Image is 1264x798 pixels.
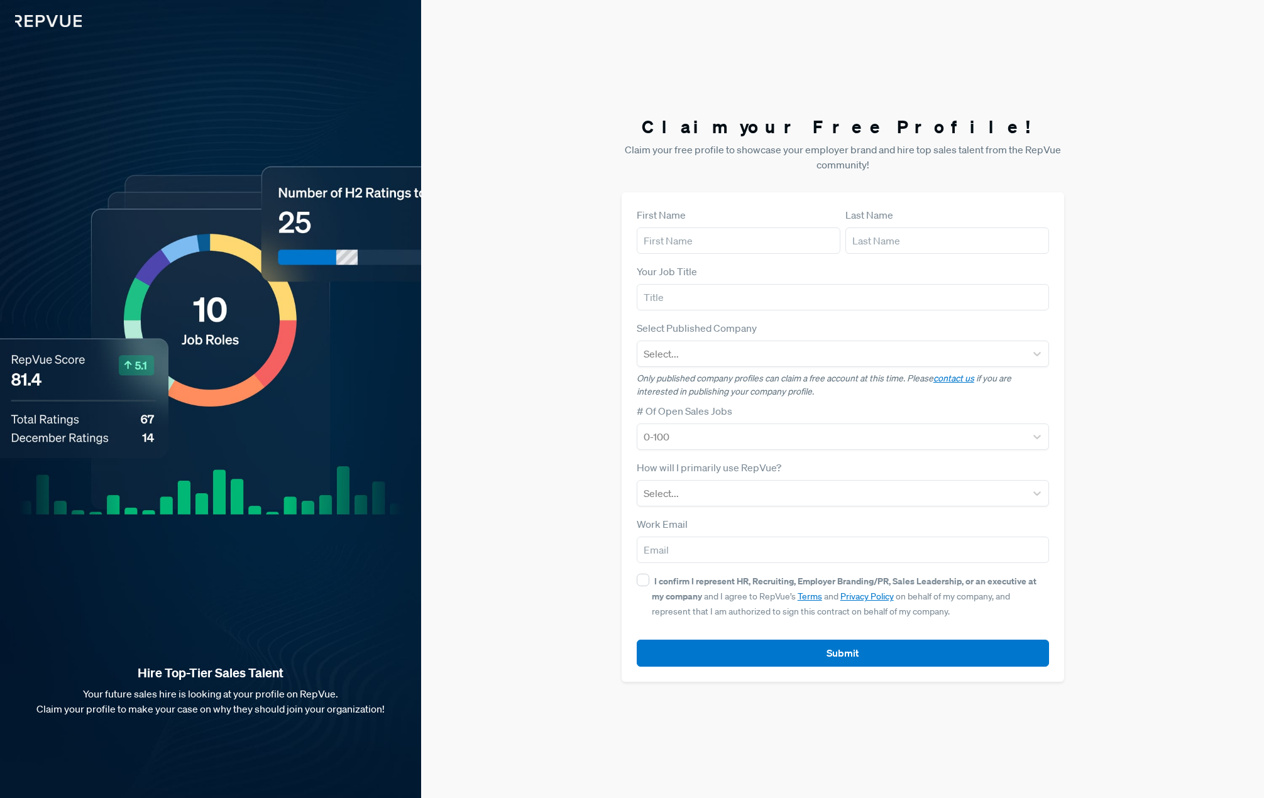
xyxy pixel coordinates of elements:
[622,116,1064,138] h3: Claim your Free Profile!
[840,591,894,602] a: Privacy Policy
[637,227,840,254] input: First Name
[845,207,893,222] label: Last Name
[622,142,1064,172] p: Claim your free profile to showcase your employer brand and hire top sales talent from the RepVue...
[637,264,697,279] label: Your Job Title
[637,537,1049,563] input: Email
[637,284,1049,310] input: Title
[637,207,686,222] label: First Name
[20,665,401,681] strong: Hire Top-Tier Sales Talent
[798,591,822,602] a: Terms
[652,576,1036,617] span: and I agree to RepVue’s and on behalf of my company, and represent that I am authorized to sign t...
[652,575,1036,602] strong: I confirm I represent HR, Recruiting, Employer Branding/PR, Sales Leadership, or an executive at ...
[637,517,688,532] label: Work Email
[637,460,781,475] label: How will I primarily use RepVue?
[637,372,1049,398] p: Only published company profiles can claim a free account at this time. Please if you are interest...
[637,320,757,336] label: Select Published Company
[637,403,732,418] label: # Of Open Sales Jobs
[845,227,1049,254] input: Last Name
[933,373,974,384] a: contact us
[637,640,1049,667] button: Submit
[20,686,401,716] p: Your future sales hire is looking at your profile on RepVue. Claim your profile to make your case...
